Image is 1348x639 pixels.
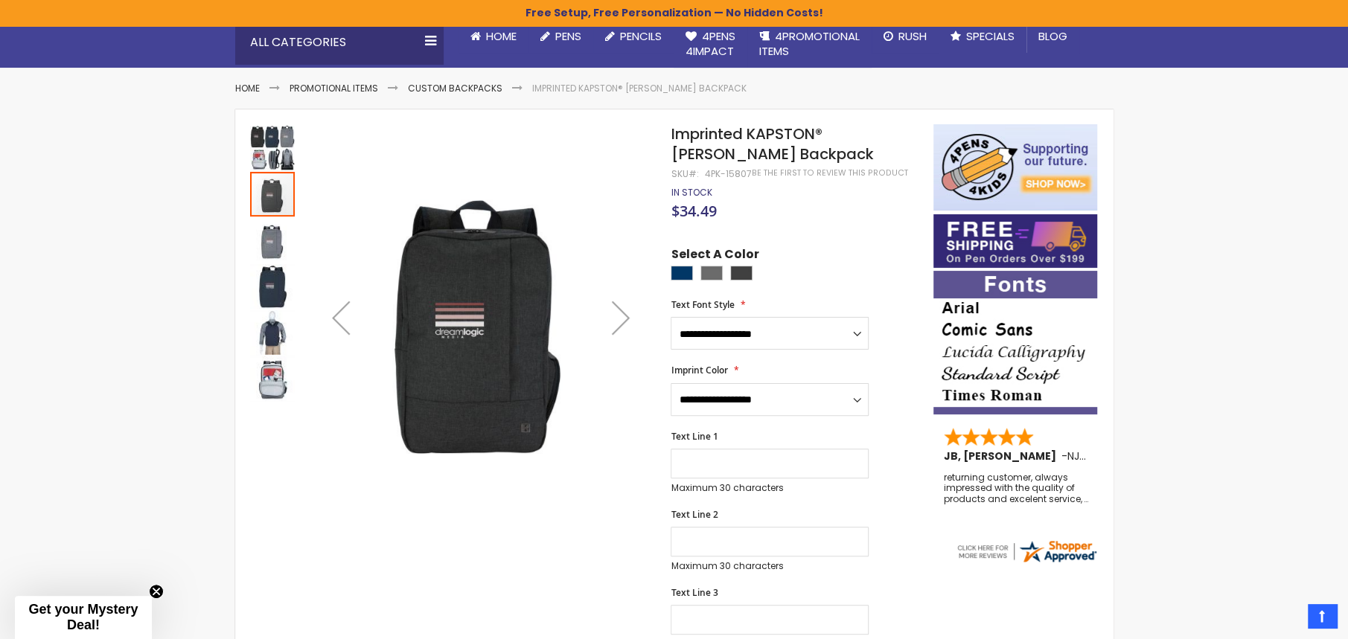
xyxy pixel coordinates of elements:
strong: SKU [671,167,698,180]
span: Pens [555,28,581,44]
a: Specials [939,20,1026,53]
a: Home [459,20,528,53]
span: Home [486,28,517,44]
div: Imprinted KAPSTON® Pierce Backpack [250,309,296,355]
a: Pens [528,20,593,53]
div: Imprinted KAPSTON® Pierce Backpack [250,355,295,401]
div: Get your Mystery Deal!Close teaser [15,596,152,639]
img: Imprinted KAPSTON® Pierce Backpack [250,310,295,355]
span: Imprinted KAPSTON® [PERSON_NAME] Backpack [671,123,873,164]
iframe: Google Customer Reviews [1225,599,1348,639]
span: In stock [671,186,712,199]
img: Imprinted KAPSTON® Pierce Backpack [250,356,295,401]
span: Text Line 1 [671,430,718,443]
span: - , [1061,449,1191,463]
div: 4PK-15807 [704,168,751,180]
div: Next [591,124,651,510]
div: Grey Charcoal [730,266,753,280]
a: Promotional Items [290,82,378,94]
span: Text Line 3 [671,586,718,599]
div: returning customer, always impressed with the quality of products and excelent service, will retu... [944,472,1088,504]
div: All Categories [235,20,444,65]
img: Imprinted KAPSTON® Pierce Backpack [250,264,295,309]
a: 4Pens4impact [674,20,747,68]
img: 4pens.com widget logo [955,538,1098,565]
div: Imprinted KAPSTON® Pierce Backpack [250,263,296,309]
a: Pencils [593,20,674,53]
li: Imprinted KAPSTON® [PERSON_NAME] Backpack [532,83,747,94]
img: Imprinted KAPSTON® Pierce Backpack [250,218,295,263]
span: Text Line 2 [671,508,718,521]
a: Blog [1026,20,1079,53]
span: Pencils [620,28,662,44]
div: Availability [671,187,712,199]
span: Blog [1038,28,1067,44]
div: Imprinted KAPSTON® Pierce Backpack [250,216,296,263]
img: Free shipping on orders over $199 [933,214,1097,268]
img: Imprinted KAPSTON® Pierce Backpack [250,126,295,170]
span: Imprint Color [671,364,727,376]
div: Previous [311,124,371,510]
span: Get your Mystery Deal! [28,602,138,632]
div: Grey [700,266,723,280]
img: font-personalization-examples [933,271,1097,414]
a: Custom Backpacks [408,82,502,94]
span: $34.49 [671,201,716,221]
a: 4PROMOTIONALITEMS [747,20,872,68]
p: Maximum 30 characters [671,560,869,572]
div: Imprinted KAPSTON® Pierce Backpack [250,170,296,216]
p: Maximum 30 characters [671,482,869,494]
span: JB, [PERSON_NAME] [944,449,1061,463]
span: Specials [966,28,1015,44]
img: Imprinted KAPSTON® Pierce Backpack [311,146,651,486]
img: 4pens 4 kids [933,124,1097,211]
span: Text Font Style [671,298,734,311]
span: Rush [898,28,927,44]
a: Home [235,82,260,94]
a: Be the first to review this product [751,167,907,179]
span: NJ [1067,449,1086,463]
span: Select A Color [671,246,758,266]
a: Rush [872,20,939,53]
span: 4PROMOTIONAL ITEMS [759,28,860,59]
div: Imprinted KAPSTON® Pierce Backpack [250,124,296,170]
button: Close teaser [149,584,164,599]
a: 4pens.com certificate URL [955,555,1098,568]
div: Navy Blue [671,266,693,280]
span: 4Pens 4impact [686,28,735,59]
